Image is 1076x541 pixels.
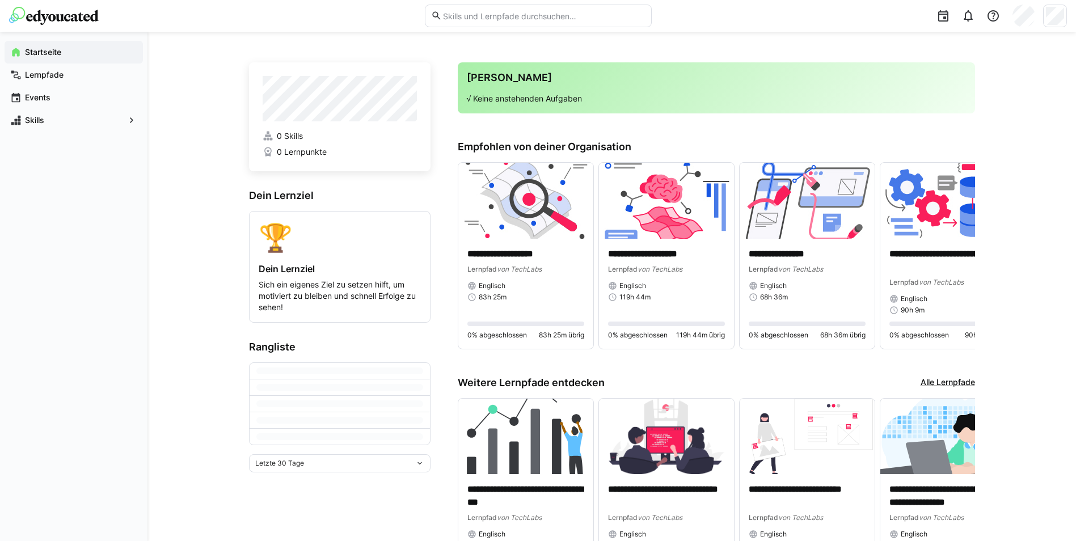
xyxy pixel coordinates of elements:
[497,265,542,273] span: von TechLabs
[479,281,505,290] span: Englisch
[539,331,584,340] span: 83h 25m übrig
[467,513,497,522] span: Lernpfad
[921,377,975,389] a: Alle Lernpfade
[619,530,646,539] span: Englisch
[760,530,787,539] span: Englisch
[760,281,787,290] span: Englisch
[619,281,646,290] span: Englisch
[638,265,682,273] span: von TechLabs
[479,530,505,539] span: Englisch
[740,163,875,239] img: image
[497,513,542,522] span: von TechLabs
[901,306,925,315] span: 90h 9m
[749,331,808,340] span: 0% abgeschlossen
[467,93,966,104] p: √ Keine anstehenden Aufgaben
[458,399,593,475] img: image
[889,513,919,522] span: Lernpfad
[749,513,778,522] span: Lernpfad
[880,399,1015,475] img: image
[820,331,866,340] span: 68h 36m übrig
[608,513,638,522] span: Lernpfad
[259,221,421,254] div: 🏆
[467,71,966,84] h3: [PERSON_NAME]
[467,265,497,273] span: Lernpfad
[740,399,875,475] img: image
[889,331,949,340] span: 0% abgeschlossen
[277,130,303,142] span: 0 Skills
[458,163,593,239] img: image
[889,278,919,286] span: Lernpfad
[442,11,645,21] input: Skills und Lernpfade durchsuchen…
[263,130,417,142] a: 0 Skills
[901,530,927,539] span: Englisch
[608,265,638,273] span: Lernpfad
[676,331,725,340] span: 119h 44m übrig
[599,163,734,239] img: image
[479,293,507,302] span: 83h 25m
[599,399,734,475] img: image
[901,294,927,303] span: Englisch
[259,279,421,313] p: Sich ein eigenes Ziel zu setzen hilft, um motiviert zu bleiben und schnell Erfolge zu sehen!
[249,341,431,353] h3: Rangliste
[255,459,304,468] span: Letzte 30 Tage
[259,263,421,274] h4: Dein Lernziel
[880,163,1015,239] img: image
[778,265,823,273] span: von TechLabs
[458,377,605,389] h3: Weitere Lernpfade entdecken
[249,189,431,202] h3: Dein Lernziel
[760,293,788,302] span: 68h 36m
[638,513,682,522] span: von TechLabs
[919,278,964,286] span: von TechLabs
[619,293,651,302] span: 119h 44m
[749,265,778,273] span: Lernpfad
[778,513,823,522] span: von TechLabs
[965,331,1006,340] span: 90h 9m übrig
[277,146,327,158] span: 0 Lernpunkte
[919,513,964,522] span: von TechLabs
[458,141,975,153] h3: Empfohlen von deiner Organisation
[608,331,668,340] span: 0% abgeschlossen
[467,331,527,340] span: 0% abgeschlossen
